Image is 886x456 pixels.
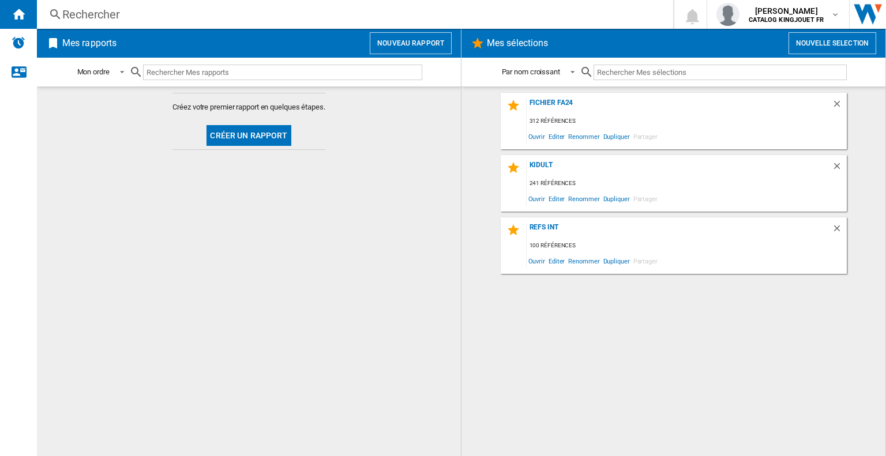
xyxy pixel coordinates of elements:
span: Partager [632,253,659,269]
div: 312 références [527,114,847,129]
div: 241 références [527,176,847,191]
button: Nouveau rapport [370,32,452,54]
button: Nouvelle selection [789,32,876,54]
div: Rechercher [62,6,643,22]
span: Créez votre premier rapport en quelques étapes. [172,102,325,112]
img: alerts-logo.svg [12,36,25,50]
span: Dupliquer [602,253,632,269]
div: Kidult [527,161,832,176]
div: Mon ordre [77,67,110,76]
div: 100 références [527,239,847,253]
div: Fichier fa24 [527,99,832,114]
span: Renommer [566,253,601,269]
span: Ouvrir [527,253,547,269]
div: REFS INT [527,223,832,239]
div: Supprimer [832,223,847,239]
h2: Mes rapports [60,32,119,54]
span: Ouvrir [527,129,547,144]
div: Supprimer [832,99,847,114]
span: Ouvrir [527,191,547,206]
img: profile.jpg [716,3,739,26]
span: Editer [547,191,566,206]
span: Renommer [566,129,601,144]
b: CATALOG KINGJOUET FR [749,16,824,24]
span: Editer [547,253,566,269]
span: Partager [632,191,659,206]
span: Renommer [566,191,601,206]
span: Dupliquer [602,129,632,144]
h2: Mes sélections [485,32,550,54]
button: Créer un rapport [207,125,291,146]
span: Dupliquer [602,191,632,206]
span: Editer [547,129,566,144]
span: Partager [632,129,659,144]
input: Rechercher Mes sélections [594,65,847,80]
div: Supprimer [832,161,847,176]
span: [PERSON_NAME] [749,5,824,17]
div: Par nom croissant [502,67,560,76]
input: Rechercher Mes rapports [143,65,422,80]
